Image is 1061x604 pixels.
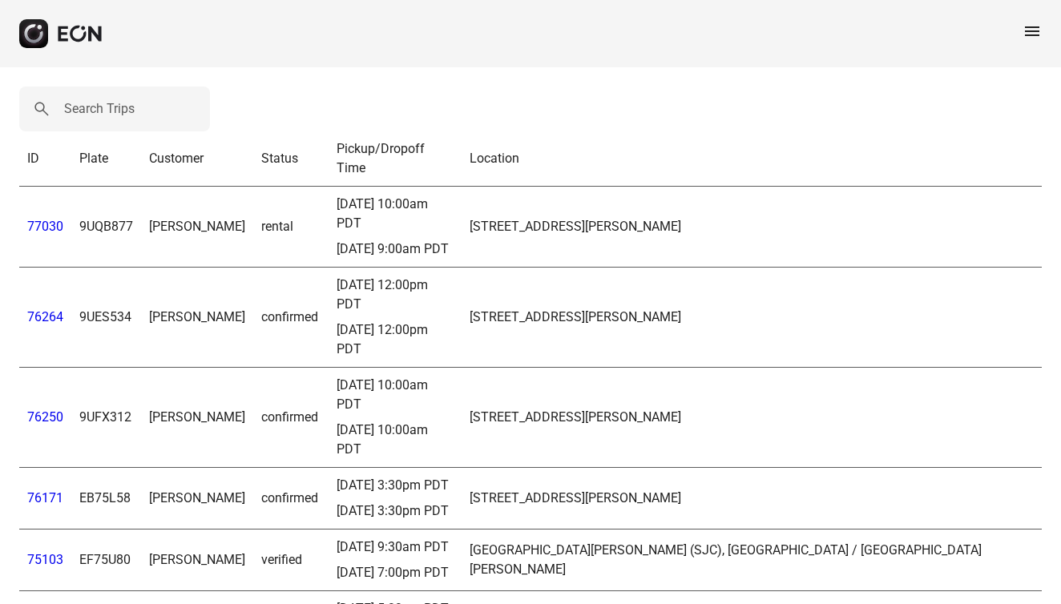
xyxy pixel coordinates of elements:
[337,563,454,582] div: [DATE] 7:00pm PDT
[64,99,135,119] label: Search Trips
[141,368,253,468] td: [PERSON_NAME]
[27,490,63,505] a: 76171
[27,409,63,425] a: 76250
[337,376,454,414] div: [DATE] 10:00am PDT
[462,131,1042,187] th: Location
[71,530,141,591] td: EF75U80
[253,131,329,187] th: Status
[141,468,253,530] td: [PERSON_NAME]
[253,530,329,591] td: verified
[27,309,63,324] a: 76264
[141,530,253,591] td: [PERSON_NAME]
[141,268,253,368] td: [PERSON_NAME]
[1023,22,1042,41] span: menu
[462,468,1042,530] td: [STREET_ADDRESS][PERSON_NAME]
[19,131,71,187] th: ID
[337,195,454,233] div: [DATE] 10:00am PDT
[337,501,454,521] div: [DATE] 3:30pm PDT
[253,187,329,268] td: rental
[462,187,1042,268] td: [STREET_ADDRESS][PERSON_NAME]
[253,368,329,468] td: confirmed
[337,320,454,359] div: [DATE] 12:00pm PDT
[462,530,1042,591] td: [GEOGRAPHIC_DATA][PERSON_NAME] (SJC), [GEOGRAPHIC_DATA] / [GEOGRAPHIC_DATA][PERSON_NAME]
[27,552,63,567] a: 75103
[337,276,454,314] div: [DATE] 12:00pm PDT
[462,368,1042,468] td: [STREET_ADDRESS][PERSON_NAME]
[253,268,329,368] td: confirmed
[462,268,1042,368] td: [STREET_ADDRESS][PERSON_NAME]
[141,187,253,268] td: [PERSON_NAME]
[71,268,141,368] td: 9UES534
[337,476,454,495] div: [DATE] 3:30pm PDT
[337,240,454,259] div: [DATE] 9:00am PDT
[71,187,141,268] td: 9UQB877
[71,368,141,468] td: 9UFX312
[337,421,454,459] div: [DATE] 10:00am PDT
[141,131,253,187] th: Customer
[337,538,454,557] div: [DATE] 9:30am PDT
[253,468,329,530] td: confirmed
[71,468,141,530] td: EB75L58
[329,131,462,187] th: Pickup/Dropoff Time
[71,131,141,187] th: Plate
[27,219,63,234] a: 77030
